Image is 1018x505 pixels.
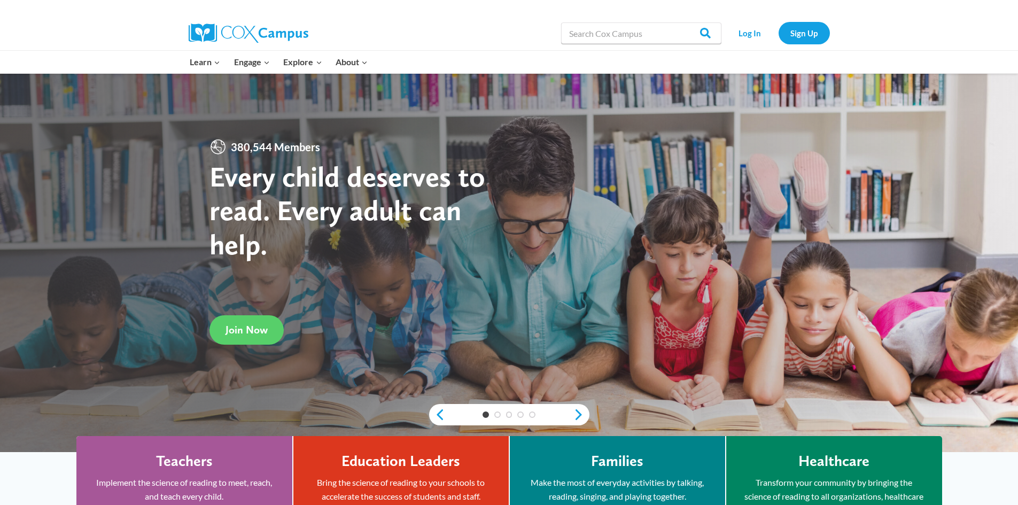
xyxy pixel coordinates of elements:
[727,22,773,44] a: Log In
[573,408,589,421] a: next
[561,22,721,44] input: Search Cox Campus
[591,452,643,470] h4: Families
[727,22,830,44] nav: Secondary Navigation
[798,452,869,470] h4: Healthcare
[209,315,284,345] a: Join Now
[506,411,512,418] a: 3
[336,55,368,69] span: About
[226,323,268,336] span: Join Now
[189,24,308,43] img: Cox Campus
[526,476,709,503] p: Make the most of everyday activities by talking, reading, singing, and playing together.
[309,476,493,503] p: Bring the science of reading to your schools to accelerate the success of students and staff.
[429,404,589,425] div: content slider buttons
[517,411,524,418] a: 4
[341,452,460,470] h4: Education Leaders
[529,411,535,418] a: 5
[283,55,322,69] span: Explore
[92,476,276,503] p: Implement the science of reading to meet, reach, and teach every child.
[779,22,830,44] a: Sign Up
[156,452,213,470] h4: Teachers
[234,55,270,69] span: Engage
[227,138,324,156] span: 380,544 Members
[494,411,501,418] a: 2
[429,408,445,421] a: previous
[190,55,220,69] span: Learn
[209,159,485,261] strong: Every child deserves to read. Every adult can help.
[183,51,375,73] nav: Primary Navigation
[483,411,489,418] a: 1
